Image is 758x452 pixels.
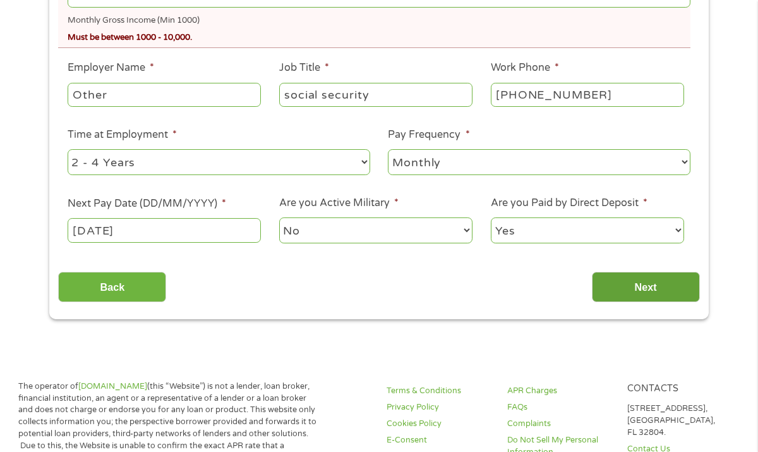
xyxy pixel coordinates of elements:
a: E-Consent [387,434,491,446]
label: Job Title [279,61,329,75]
a: FAQs [507,401,612,413]
label: Next Pay Date (DD/MM/YYYY) [68,197,226,211]
a: Complaints [507,418,612,430]
div: Must be between 1000 - 10,000. [68,27,690,44]
a: [DOMAIN_NAME] [78,381,147,391]
input: ---Click Here for Calendar --- [68,218,261,242]
a: Privacy Policy [387,401,491,413]
label: Work Phone [491,61,559,75]
div: Monthly Gross Income (Min 1000) [68,9,690,27]
p: [STREET_ADDRESS], [GEOGRAPHIC_DATA], FL 32804. [627,403,732,439]
label: Pay Frequency [388,128,469,142]
a: APR Charges [507,385,612,397]
input: Walmart [68,83,261,107]
h4: Contacts [627,383,732,395]
label: Are you Active Military [279,197,399,210]
input: Cashier [279,83,472,107]
a: Cookies Policy [387,418,491,430]
label: Employer Name [68,61,154,75]
label: Time at Employment [68,128,177,142]
a: Terms & Conditions [387,385,491,397]
input: Back [58,272,166,303]
label: Are you Paid by Direct Deposit [491,197,647,210]
input: (231) 754-4010 [491,83,684,107]
input: Next [592,272,700,303]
